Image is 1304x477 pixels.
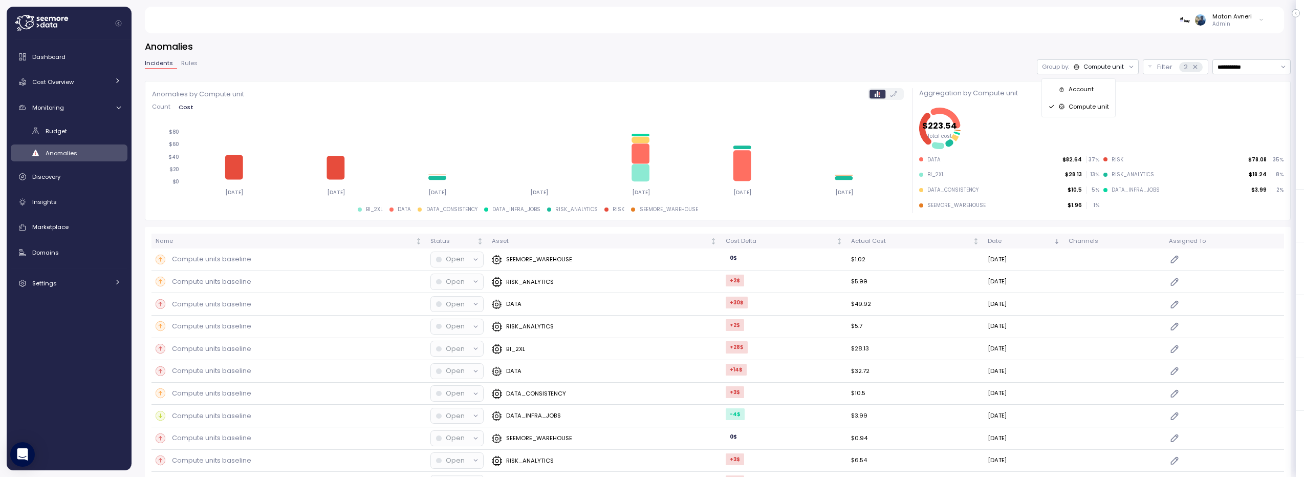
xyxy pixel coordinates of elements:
span: Cost Overview [32,78,74,86]
div: RISK [613,206,624,213]
p: $78.08 [1248,156,1267,163]
span: Settings [32,279,57,287]
td: [DATE] [984,316,1065,338]
tspan: [DATE] [226,189,244,196]
button: Filter2 [1143,59,1208,74]
div: Not sorted [972,238,980,245]
span: Discovery [32,173,60,181]
p: Anomalies by Compute unit [152,89,244,99]
button: Open [431,274,483,289]
p: $3.99 [1251,186,1267,194]
span: Incidents [145,60,173,66]
p: Admin [1212,20,1252,28]
td: $10.5 [847,383,984,405]
p: Aggregation by Compute unit [919,88,1284,98]
p: SEEMORE_WAREHOUSE [506,434,572,442]
tspan: $20 [169,166,179,173]
tspan: $40 [168,153,179,160]
div: Date [988,237,1052,246]
button: Open [431,297,483,312]
div: RISK_ANALYTICS [555,206,598,213]
div: SEEMORE_WAREHOUSE [927,202,986,209]
button: Open [431,341,483,356]
p: Open [446,433,465,443]
td: $0.94 [847,427,984,450]
p: Compute units baseline [172,411,251,421]
p: Group by: [1042,63,1069,71]
div: Not sorted [836,238,843,245]
span: Insights [32,198,57,206]
tspan: Total cost [927,133,952,139]
p: Open [446,321,465,331]
h3: Anomalies [145,40,1291,53]
td: $1.02 [847,248,984,271]
p: RISK_ANALYTICS [506,322,554,330]
td: [DATE] [984,338,1065,361]
div: DATA_INFRA_JOBS [1112,186,1160,194]
p: Compute unit [1069,102,1109,111]
div: 0 $ [726,252,741,264]
p: Compute units baseline [172,455,251,466]
img: ALV-UjVeF7uAj8JZOyQvuQXjdEc_qOHNwDjY36_lEg8bh9TBSCKZ-Cc0SmWOp3YtIsoD_O7680VtxCdy4kSJvtW9Ongi7Kfv8... [1195,14,1206,25]
p: Compute units baseline [172,277,251,287]
a: Dashboard [11,47,127,67]
div: Assigned To [1169,237,1280,246]
button: Open [431,319,483,334]
button: Open [431,453,483,468]
div: +2 $ [726,275,744,286]
div: Actual Cost [851,237,971,246]
p: DATA_INFRA_JOBS [506,411,561,420]
p: DATA [506,367,521,375]
p: Open [446,254,465,264]
th: AssetNot sorted [488,234,721,248]
button: Open [431,364,483,379]
td: [DATE] [984,450,1065,472]
span: Domains [32,248,59,257]
p: Compute units baseline [172,366,251,376]
p: Open [446,455,465,466]
p: DATA_CONSISTENCY [506,389,566,398]
button: Open [431,431,483,446]
td: [DATE] [984,405,1065,427]
p: Compute units baseline [172,433,251,443]
div: Compute unit [1083,63,1124,71]
td: $5.99 [847,271,984,294]
div: Matan Avneri [1212,12,1252,20]
span: Anomalies [46,149,77,157]
img: 676124322ce2d31a078e3b71.PNG [1180,14,1190,25]
div: Not sorted [476,238,484,245]
p: Compute units baseline [172,344,251,354]
p: DATA [506,300,521,308]
p: Compute units baseline [172,388,251,399]
td: [DATE] [984,427,1065,450]
p: 5 % [1086,186,1099,194]
tspan: $0 [172,178,179,185]
td: [DATE] [984,248,1065,271]
p: Open [446,388,465,399]
div: DATA_INFRA_JOBS [492,206,540,213]
td: [DATE] [984,271,1065,294]
p: RISK_ANALYTICS [506,457,554,465]
p: $28.13 [1065,171,1082,178]
p: Compute units baseline [172,299,251,309]
div: 0 $ [726,431,741,443]
p: Open [446,299,465,309]
p: $82.64 [1062,156,1082,163]
p: SEEMORE_WAREHOUSE [506,255,572,263]
button: Collapse navigation [112,19,125,27]
p: Open [446,411,465,421]
div: BI_2XL [927,171,944,178]
div: +2 $ [726,319,744,331]
a: Settings [11,273,127,294]
div: SEEMORE_WAREHOUSE [640,206,698,213]
p: RISK_ANALYTICS [506,278,554,286]
p: 35 % [1271,156,1284,163]
div: Name [156,237,414,246]
div: +30 $ [726,297,748,308]
p: 8 % [1271,171,1284,178]
div: Channels [1069,237,1161,246]
p: 13 % [1086,171,1099,178]
div: DATA_CONSISTENCY [426,206,477,213]
button: Open [431,252,483,267]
